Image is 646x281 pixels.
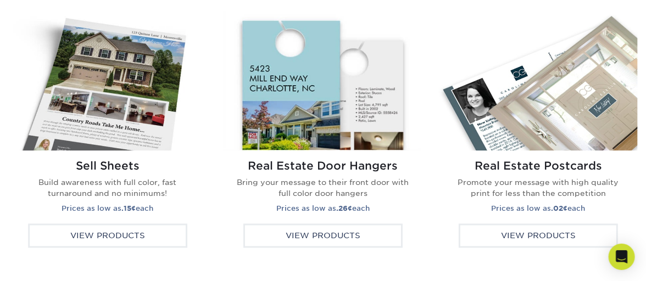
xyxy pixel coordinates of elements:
[459,224,618,248] div: View Products
[439,12,638,258] a: Real Estate Postcards Real Estate Postcards Promote your message with high quality print for less...
[243,224,403,248] div: View Products
[336,205,352,213] strong: .26¢
[232,177,414,200] p: Bring your message to their front door with full color door hangers
[8,12,207,150] img: Real Estate Sell Sheets
[439,12,638,150] img: Real Estate Postcards
[609,244,635,270] div: Open Intercom Messenger
[232,160,414,173] h2: Real Estate Door Hangers
[17,177,198,200] p: Build awareness with full color, fast turnaround and no minimums!
[224,12,422,258] a: Real Estate Door Hangers Real Estate Door Hangers Bring your message to their front door with ful...
[122,205,136,213] strong: .15¢
[448,177,629,200] p: Promote your message with high quality print for less than the competition
[62,205,154,213] small: Prices as low as each
[224,12,422,150] img: Real Estate Door Hangers
[276,205,370,213] small: Prices as low as each
[17,160,198,173] h2: Sell Sheets
[3,248,93,277] iframe: Google Customer Reviews
[552,205,568,213] strong: .02¢
[492,205,586,213] small: Prices as low as each
[8,12,207,258] a: Real Estate Sell Sheets Sell Sheets Build awareness with full color, fast turnaround and no minim...
[28,224,187,248] div: View Products
[448,160,629,173] h2: Real Estate Postcards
